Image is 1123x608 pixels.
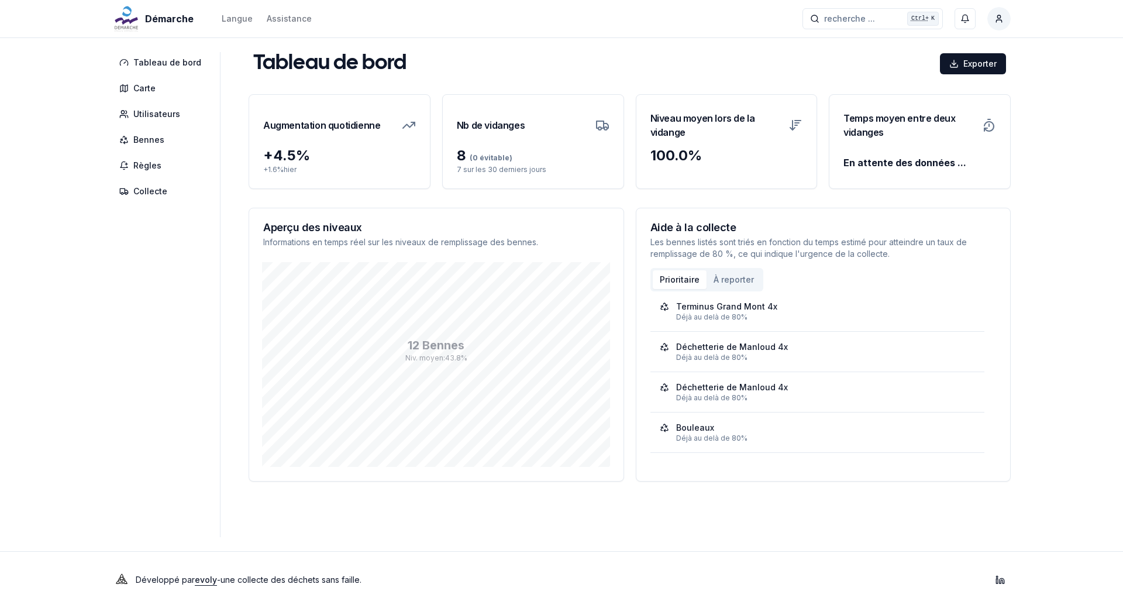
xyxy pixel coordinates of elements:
a: Bennes [112,129,213,150]
font: Carte [133,83,156,93]
font: Règles [133,160,161,170]
a: Assistance [267,12,312,26]
span: recherche ... [824,13,875,25]
font: Démarche [145,13,194,25]
font: Collecte [133,186,167,196]
h1: Tableau de bord [253,52,407,75]
div: Déchetterie de Manloud 4x [676,382,788,393]
div: Déjà au delà de 80% [676,353,976,362]
div: Déjà au delà de 80% [676,312,976,322]
font: Bennes [133,135,164,145]
h3: Augmentation quotidienne [263,109,380,142]
a: evoly [195,575,217,585]
font: Langue [222,13,253,23]
h3: Niveau moyen lors de la vidange [650,109,782,142]
font: Assistance [267,13,312,23]
h3: Temps moyen entre deux vidanges [843,109,975,142]
font: Développé par [136,575,195,585]
p: Les bennes listés sont triés en fonction du temps estimé pour atteindre un taux de remplissage de... [650,236,997,260]
button: Exporter [940,53,1006,74]
h3: Nb de vidanges [457,109,525,142]
a: Tableau de bord [112,52,213,73]
a: Déchetterie de Manloud 4xDéjà au delà de 80% [660,382,976,403]
div: Déjà au delà de 80% [676,434,976,443]
button: recherche ...Ctrl+K [802,8,943,29]
button: À reporter [707,270,761,289]
font: - [217,575,221,585]
p: Informations en temps réel sur les niveaux de remplissage des bennes. [263,236,609,248]
button: Prioritaire [653,270,707,289]
font: . [360,575,361,585]
a: Déchetterie de Manloud 4xDéjà au delà de 80% [660,341,976,362]
h3: Aperçu des niveaux [263,222,609,233]
div: Terminus Grand Mont 4x [676,301,777,312]
div: Bouleaux [676,422,714,434]
a: Règles [112,155,213,176]
a: Terminus Grand Mont 4xDéjà au delà de 80% [660,301,976,322]
font: Utilisateurs [133,109,180,119]
a: Carte [112,78,213,99]
span: (0 évitable) [466,153,512,162]
div: + 4.5 % [263,146,416,165]
img: Logo Evoly [112,571,131,589]
div: En attente des données ... [843,146,996,170]
div: 8 [457,146,609,165]
h3: Aide à la collecte [650,222,997,233]
a: Collecte [112,181,213,202]
a: Utilisateurs [112,104,213,125]
font: une collecte des déchets sans faille [221,575,360,585]
font: Tableau de bord [133,57,201,67]
p: + 1.6 % hier [263,165,416,174]
a: Démarche [112,12,198,26]
a: BouleauxDéjà au delà de 80% [660,422,976,443]
button: Langue [222,12,253,26]
img: Démarche Logo [112,5,140,33]
p: 7 sur les 30 derniers jours [457,165,609,174]
div: 100.0 % [650,146,803,165]
div: Déchetterie de Manloud 4x [676,341,788,353]
div: Déjà au delà de 80% [676,393,976,403]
